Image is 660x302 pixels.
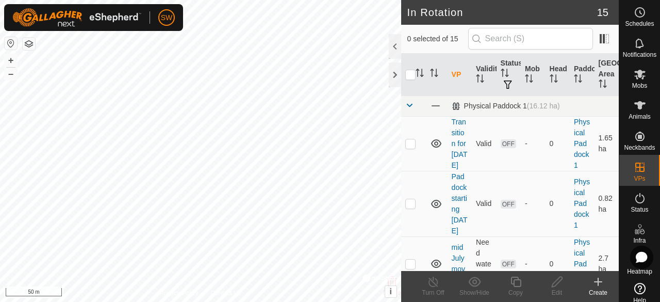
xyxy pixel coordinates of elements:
span: (16.12 ha) [527,102,560,110]
span: Animals [629,114,651,120]
button: – [5,68,17,80]
a: Transition for [DATE] [452,118,468,169]
a: Privacy Policy [160,289,199,298]
div: Show/Hide [454,288,495,297]
span: Heatmap [627,268,652,275]
p-sorticon: Activate to sort [501,70,509,78]
span: SW [161,12,173,23]
span: Status [631,206,648,213]
p-sorticon: Activate to sort [476,76,484,84]
div: Turn Off [412,288,454,297]
div: - [525,198,541,209]
td: Valid [472,171,496,236]
div: - [525,138,541,149]
a: Physical Paddock 1 [574,178,590,229]
p-sorticon: Activate to sort [599,81,607,89]
span: VPs [634,176,645,182]
button: Map Layers [23,38,35,50]
span: 0 selected of 15 [407,34,468,44]
a: Contact Us [210,289,241,298]
span: OFF [501,139,516,148]
td: 1.65 ha [595,116,619,171]
a: Physical Paddock 1 [574,238,590,290]
span: 15 [597,5,608,20]
h2: In Rotation [407,6,597,19]
div: Physical Paddock 1 [452,102,560,110]
span: Neckbands [624,145,655,151]
span: Schedules [625,21,654,27]
p-sorticon: Activate to sort [525,76,533,84]
th: Status [497,54,521,96]
td: 2.7 ha [595,236,619,291]
span: Notifications [623,52,656,58]
div: Edit [536,288,577,297]
div: - [525,259,541,269]
span: OFF [501,260,516,268]
p-sorticon: Activate to sort [430,70,438,78]
th: [GEOGRAPHIC_DATA] Area [595,54,619,96]
p-sorticon: Activate to sort [574,76,582,84]
button: Reset Map [5,37,17,50]
span: OFF [501,200,516,209]
th: Validity [472,54,496,96]
div: Create [577,288,619,297]
td: 0 [546,236,570,291]
span: Infra [633,237,646,244]
a: mid July move [452,243,465,284]
p-sorticon: Activate to sort [550,76,558,84]
button: i [385,286,397,297]
span: i [389,287,391,296]
td: Valid [472,116,496,171]
td: 0.82 ha [595,171,619,236]
button: + [5,54,17,67]
th: Mob [521,54,545,96]
a: Paddock starting [DATE] [452,172,468,235]
th: Head [546,54,570,96]
td: Need watering point [472,236,496,291]
input: Search (S) [468,28,593,50]
td: 0 [546,171,570,236]
img: Gallagher Logo [12,8,141,27]
td: 0 [546,116,570,171]
p-sorticon: Activate to sort [416,70,424,78]
a: Physical Paddock 1 [574,118,590,169]
th: VP [448,54,472,96]
span: Mobs [632,83,647,89]
th: Paddock [570,54,594,96]
div: Copy [495,288,536,297]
